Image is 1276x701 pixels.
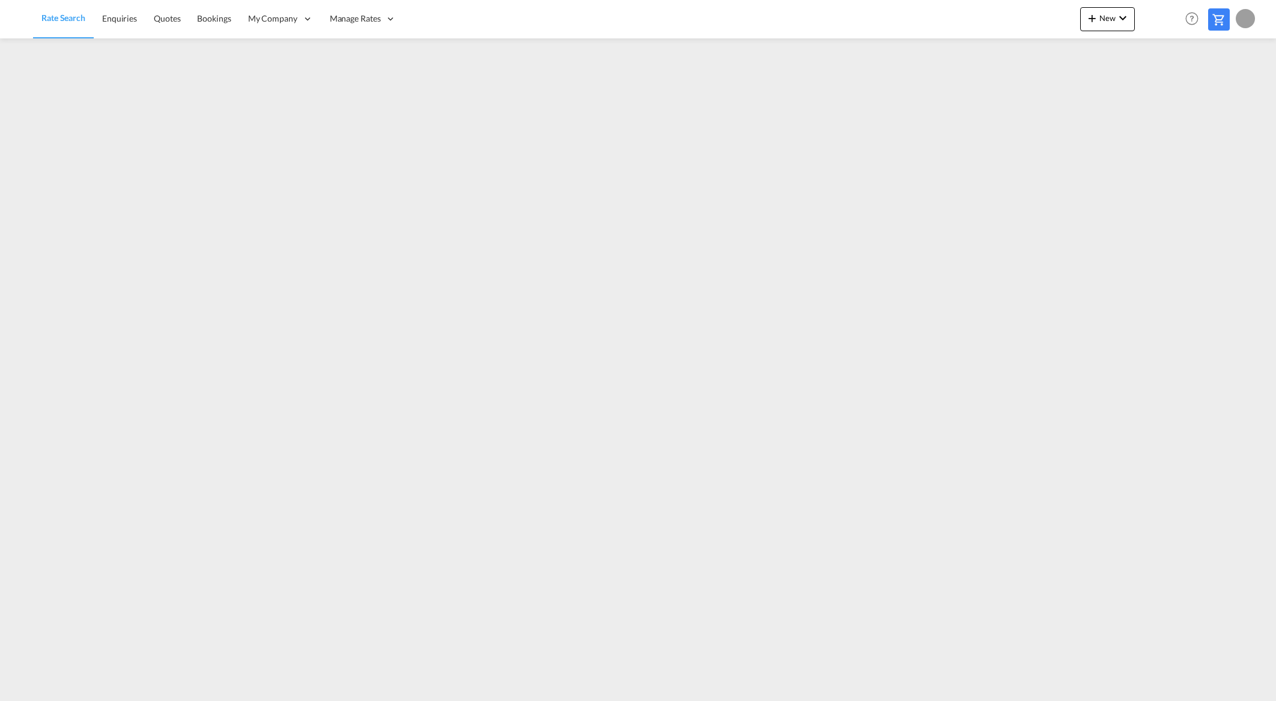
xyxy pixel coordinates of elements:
span: Bookings [197,13,231,23]
span: Rate Search [41,13,85,23]
span: My Company [248,13,297,25]
button: icon-plus 400-fgNewicon-chevron-down [1080,7,1135,31]
md-icon: icon-plus 400-fg [1085,11,1099,25]
span: Help [1182,8,1202,29]
span: New [1085,13,1130,23]
span: Manage Rates [330,13,381,25]
span: Quotes [154,13,180,23]
md-icon: icon-chevron-down [1116,11,1130,25]
div: Help [1182,8,1208,30]
span: Enquiries [102,13,137,23]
